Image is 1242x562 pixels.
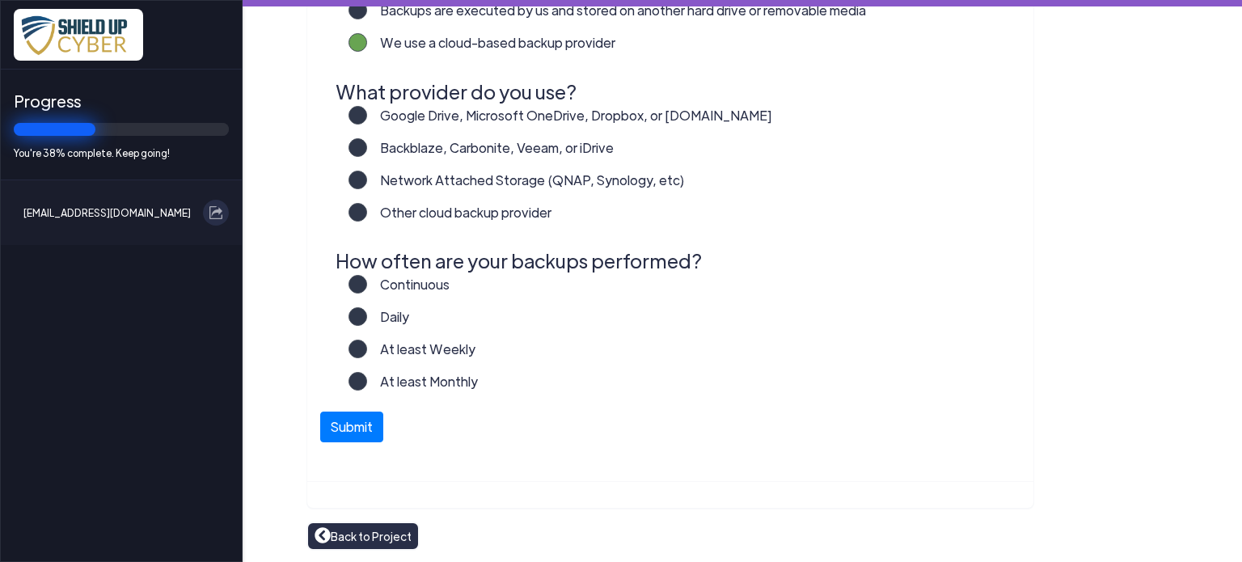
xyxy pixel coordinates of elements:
img: exit.svg [209,206,222,219]
label: Backblaze, Carbonite, Veeam, or iDrive [367,138,614,171]
button: Log out [203,200,229,226]
label: Daily [367,307,409,340]
label: Google Drive, Microsoft OneDrive, Dropbox, or [DOMAIN_NAME] [367,106,772,138]
img: x7pemu0IxLxkcbZJZdzx2HwkaHwO9aaLS0XkQIJL.png [14,9,143,61]
span: You're 38% complete. Keep going! [14,146,229,160]
legend: What provider do you use? [336,77,1012,106]
label: We use a cloud-based backup provider [367,33,615,65]
span: [EMAIL_ADDRESS][DOMAIN_NAME] [23,200,191,226]
label: At least Monthly [367,372,478,404]
label: Continuous [367,275,450,307]
a: Back to Project [315,527,412,545]
label: At least Weekly [367,340,475,372]
legend: How often are your backups performed? [336,246,1012,275]
button: Submit [320,412,383,442]
img: Back to Project [315,527,331,543]
span: Progress [14,89,229,113]
label: Backups are executed by us and stored on another hard drive or removable media [367,1,866,33]
label: Other cloud backup provider [367,203,551,235]
label: Network Attached Storage (QNAP, Synology, etc) [367,171,685,203]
